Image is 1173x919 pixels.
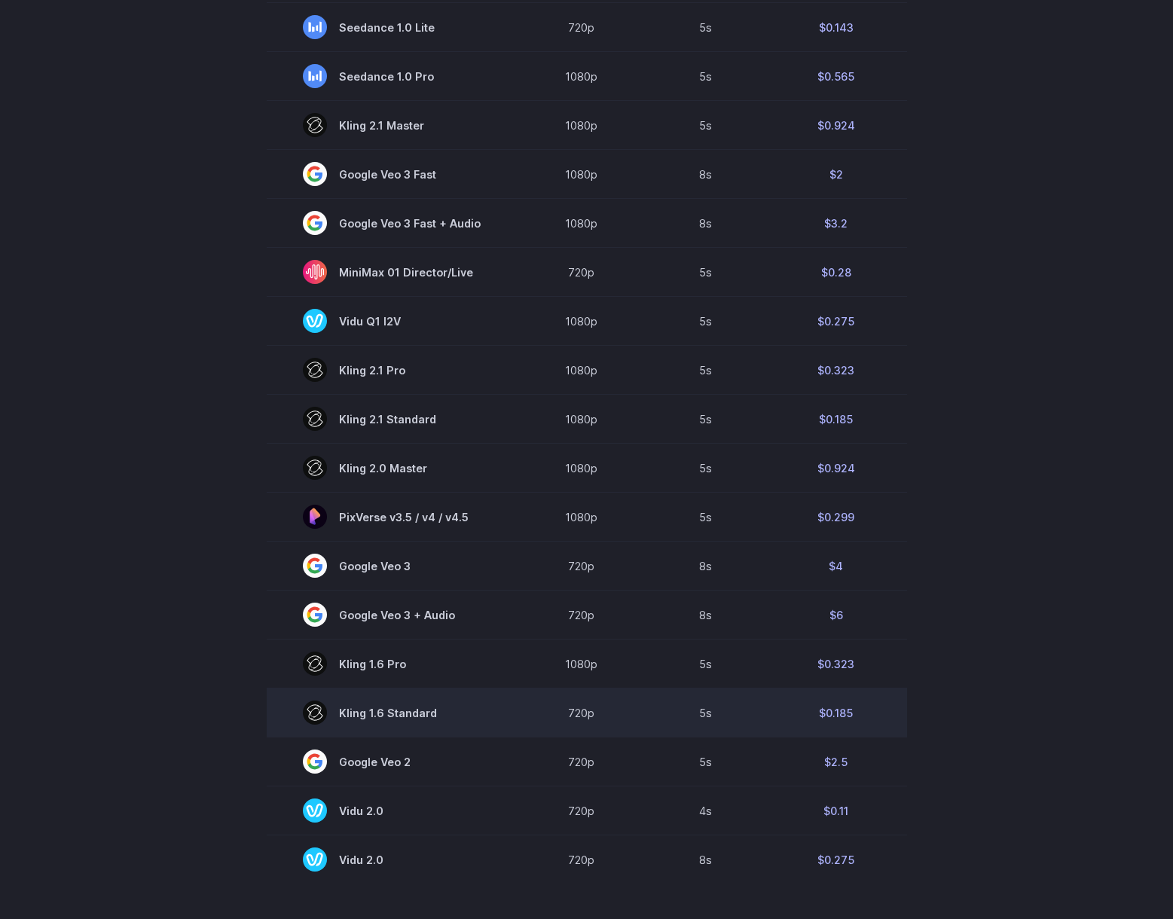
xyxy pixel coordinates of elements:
[517,199,646,248] td: 1080p
[517,493,646,542] td: 1080p
[517,786,646,835] td: 720p
[517,297,646,346] td: 1080p
[765,3,907,52] td: $0.143
[303,603,481,627] span: Google Veo 3 + Audio
[303,505,481,529] span: PixVerse v3.5 / v4 / v4.5
[646,737,765,786] td: 5s
[646,52,765,101] td: 5s
[517,835,646,884] td: 720p
[765,835,907,884] td: $0.275
[303,701,481,725] span: Kling 1.6 Standard
[517,52,646,101] td: 1080p
[303,113,481,137] span: Kling 2.1 Master
[765,52,907,101] td: $0.565
[765,591,907,640] td: $6
[646,688,765,737] td: 5s
[303,15,481,39] span: Seedance 1.0 Lite
[303,162,481,186] span: Google Veo 3 Fast
[303,750,481,774] span: Google Veo 2
[646,101,765,150] td: 5s
[303,260,481,284] span: MiniMax 01 Director/Live
[646,786,765,835] td: 4s
[765,640,907,688] td: $0.323
[646,199,765,248] td: 8s
[517,101,646,150] td: 1080p
[517,444,646,493] td: 1080p
[646,346,765,395] td: 5s
[646,3,765,52] td: 5s
[765,395,907,444] td: $0.185
[303,407,481,431] span: Kling 2.1 Standard
[646,444,765,493] td: 5s
[517,640,646,688] td: 1080p
[765,297,907,346] td: $0.275
[303,456,481,480] span: Kling 2.0 Master
[765,493,907,542] td: $0.299
[517,542,646,591] td: 720p
[303,554,481,578] span: Google Veo 3
[765,248,907,297] td: $0.28
[765,737,907,786] td: $2.5
[303,358,481,382] span: Kling 2.1 Pro
[765,542,907,591] td: $4
[517,150,646,199] td: 1080p
[646,395,765,444] td: 5s
[517,248,646,297] td: 720p
[303,211,481,235] span: Google Veo 3 Fast + Audio
[303,847,481,872] span: Vidu 2.0
[517,591,646,640] td: 720p
[646,591,765,640] td: 8s
[646,640,765,688] td: 5s
[646,835,765,884] td: 8s
[517,395,646,444] td: 1080p
[646,493,765,542] td: 5s
[646,297,765,346] td: 5s
[517,737,646,786] td: 720p
[517,3,646,52] td: 720p
[765,150,907,199] td: $2
[303,798,481,823] span: Vidu 2.0
[765,346,907,395] td: $0.323
[765,101,907,150] td: $0.924
[646,248,765,297] td: 5s
[303,309,481,333] span: Vidu Q1 I2V
[303,64,481,88] span: Seedance 1.0 Pro
[765,444,907,493] td: $0.924
[765,786,907,835] td: $0.11
[517,688,646,737] td: 720p
[646,150,765,199] td: 8s
[765,199,907,248] td: $3.2
[303,652,481,676] span: Kling 1.6 Pro
[517,346,646,395] td: 1080p
[765,688,907,737] td: $0.185
[646,542,765,591] td: 8s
